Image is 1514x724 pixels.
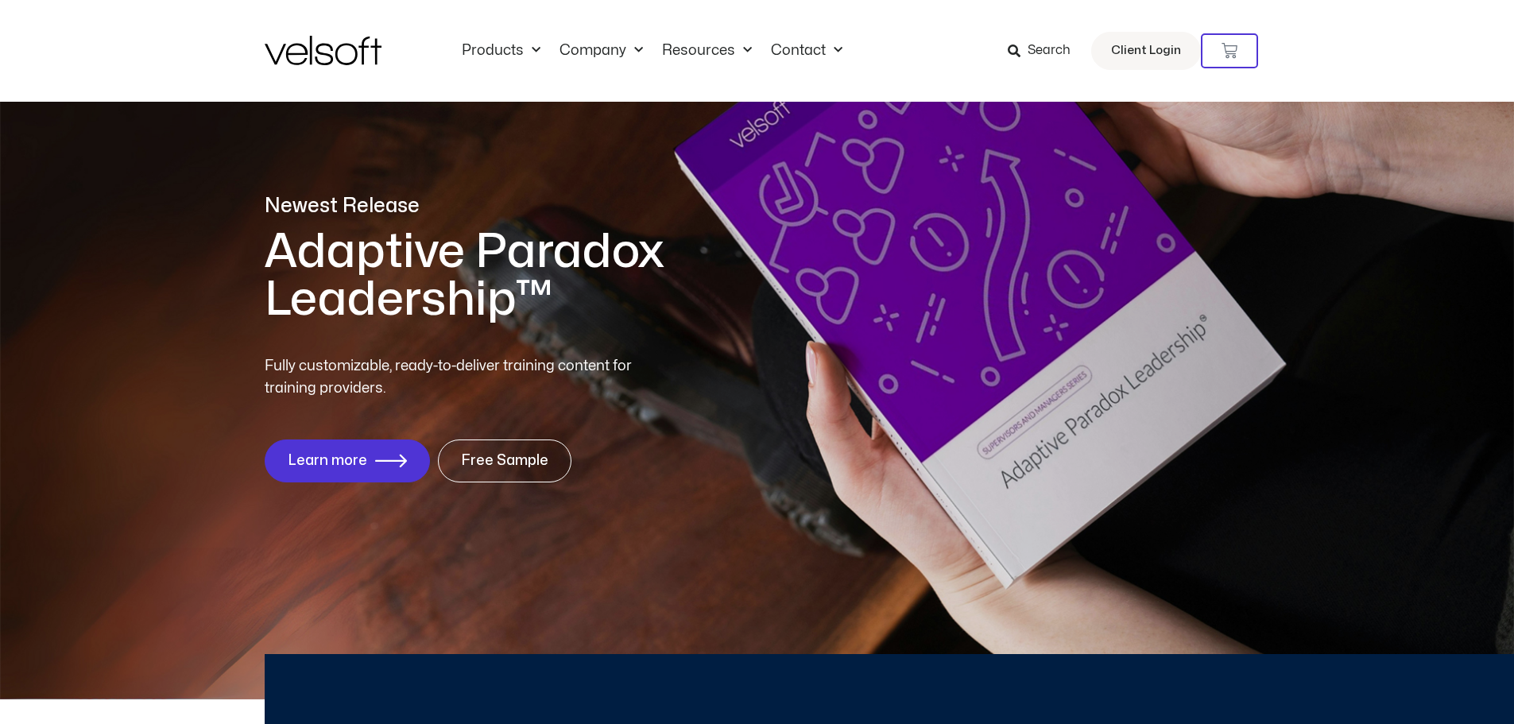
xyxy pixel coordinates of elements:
a: Learn more [265,439,430,482]
span: Client Login [1111,41,1181,61]
a: ResourcesMenu Toggle [652,42,761,60]
a: ContactMenu Toggle [761,42,852,60]
span: Free Sample [461,453,548,469]
a: Client Login [1091,32,1201,70]
span: Learn more [288,453,367,469]
img: Velsoft Training Materials [265,36,381,65]
a: CompanyMenu Toggle [550,42,652,60]
nav: Menu [452,42,852,60]
p: Fully customizable, ready-to-deliver training content for training providers. [265,355,660,400]
p: Newest Release [265,192,845,220]
a: Free Sample [438,439,571,482]
a: ProductsMenu Toggle [452,42,550,60]
a: Search [1008,37,1082,64]
h1: Adaptive Paradox Leadership™ [265,228,845,323]
span: Search [1028,41,1071,61]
